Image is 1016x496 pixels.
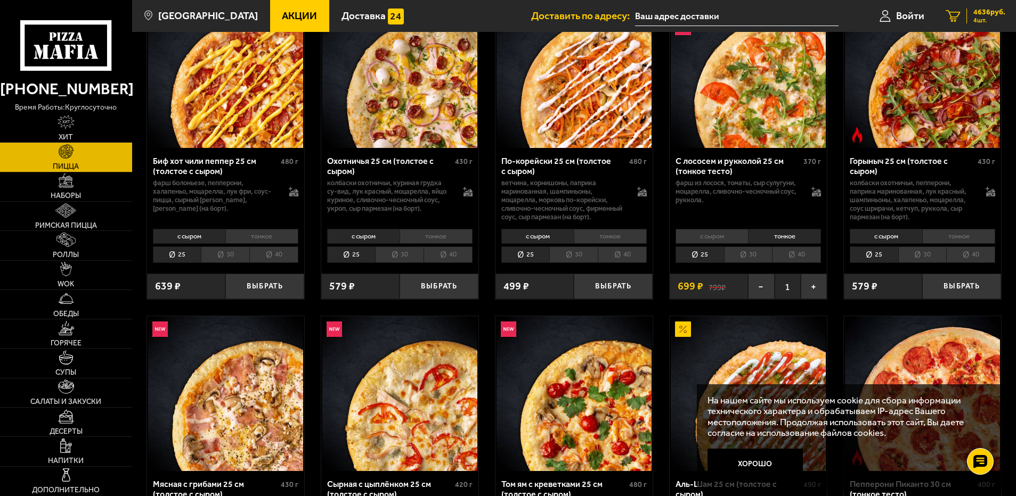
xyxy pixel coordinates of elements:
img: 15daf4d41897b9f0e9f617042186c801.svg [388,9,404,24]
li: 40 [424,246,473,263]
li: 40 [772,246,821,263]
li: 30 [724,246,773,263]
li: 25 [850,246,898,263]
img: Сырная с цыплёнком 25 см (толстое с сыром) [322,316,477,471]
button: − [748,274,774,300]
button: Выбрать [400,274,478,300]
button: Выбрать [225,274,304,300]
li: тонкое [574,229,647,244]
button: Хорошо [708,449,803,481]
li: 25 [501,246,550,263]
div: Биф хот чили пеппер 25 см (толстое с сыром) [153,156,278,176]
span: 499 ₽ [503,281,529,292]
img: Новинка [152,321,168,337]
span: Супы [55,369,76,376]
span: 1 [775,274,801,300]
span: 430 г [978,157,995,166]
img: Мясная с грибами 25 см (толстое с сыром) [148,316,303,471]
span: Горячее [51,340,82,347]
span: Хит [59,134,73,141]
a: НовинкаМясная с грибами 25 см (толстое с сыром) [147,316,304,471]
li: 30 [375,246,424,263]
img: Новинка [327,321,343,337]
li: с сыром [153,229,225,244]
li: 25 [676,246,724,263]
span: 480 г [281,157,298,166]
li: 30 [549,246,598,263]
img: Том ям с креветками 25 см (толстое с сыром) [497,316,652,471]
li: тонкое [400,229,473,244]
div: С лососем и рукколой 25 см (тонкое тесто) [676,156,801,176]
span: 480 г [629,157,647,166]
p: колбаски Охотничьи, пепперони, паприка маринованная, лук красный, шампиньоны, халапеньо, моцарелл... [850,179,976,221]
span: 639 ₽ [155,281,181,292]
p: колбаски охотничьи, куриная грудка су-вид, лук красный, моцарелла, яйцо куриное, сливочно-чесночн... [327,179,453,213]
li: 40 [249,246,298,263]
li: с сыром [676,229,748,244]
li: 30 [898,246,947,263]
s: 799 ₽ [709,281,726,292]
span: 430 г [281,480,298,489]
span: 420 г [455,480,473,489]
span: Римская пицца [35,222,97,229]
span: Салаты и закуски [30,398,101,406]
p: фарш болоньезе, пепперони, халапеньо, моцарелла, лук фри, соус-пицца, сырный [PERSON_NAME], [PERS... [153,179,279,213]
li: 40 [946,246,995,263]
div: Охотничья 25 см (толстое с сыром) [327,156,452,176]
p: На нашем сайте мы используем cookie для сбора информации технического характера и обрабатываем IP... [708,395,985,439]
span: WOK [58,280,74,288]
li: 25 [153,246,201,263]
span: Десерты [50,428,83,435]
a: НовинкаТом ям с креветками 25 см (толстое с сыром) [495,316,653,471]
a: Острое блюдоПепперони Пиканто 30 см (тонкое тесто) [844,316,1001,471]
span: 480 г [629,480,647,489]
img: Острое блюдо [849,127,865,143]
span: Наборы [51,192,81,200]
span: [GEOGRAPHIC_DATA] [158,11,258,21]
span: Доставить по адресу: [531,11,635,21]
input: Ваш адрес доставки [635,6,838,26]
div: По-корейски 25 см (толстое с сыром) [501,156,627,176]
a: НовинкаСырная с цыплёнком 25 см (толстое с сыром) [321,316,478,471]
li: тонкое [748,229,821,244]
span: Обеды [53,310,79,318]
li: с сыром [501,229,574,244]
li: тонкое [922,229,995,244]
span: Акции [282,11,317,21]
img: Аль-Шам 25 см (толстое с сыром) [671,316,826,471]
li: 25 [327,246,376,263]
span: Роллы [53,251,79,259]
span: Войти [896,11,924,21]
span: Пицца [53,163,79,170]
span: 4636 руб. [973,9,1005,16]
img: Пепперони Пиканто 30 см (тонкое тесто) [845,316,1000,471]
li: с сыром [850,229,922,244]
a: АкционныйАль-Шам 25 см (толстое с сыром) [670,316,827,471]
p: ветчина, корнишоны, паприка маринованная, шампиньоны, моцарелла, морковь по-корейски, сливочно-че... [501,179,627,221]
span: Доставка [342,11,386,21]
span: 430 г [455,157,473,166]
button: Выбрать [574,274,653,300]
span: 370 г [803,157,821,166]
li: 30 [201,246,249,263]
span: 699 ₽ [678,281,703,292]
p: фарш из лосося, томаты, сыр сулугуни, моцарелла, сливочно-чесночный соус, руккола. [676,179,801,204]
img: Акционный [675,321,691,337]
button: + [801,274,827,300]
li: тонкое [225,229,298,244]
span: Напитки [48,457,84,465]
li: с сыром [327,229,400,244]
span: 4 шт. [973,17,1005,23]
div: Горыныч 25 см (толстое с сыром) [850,156,975,176]
span: 579 ₽ [329,281,355,292]
img: Новинка [501,321,517,337]
span: Дополнительно [32,486,100,494]
li: 40 [598,246,647,263]
button: Выбрать [922,274,1001,300]
span: 579 ₽ [852,281,877,292]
